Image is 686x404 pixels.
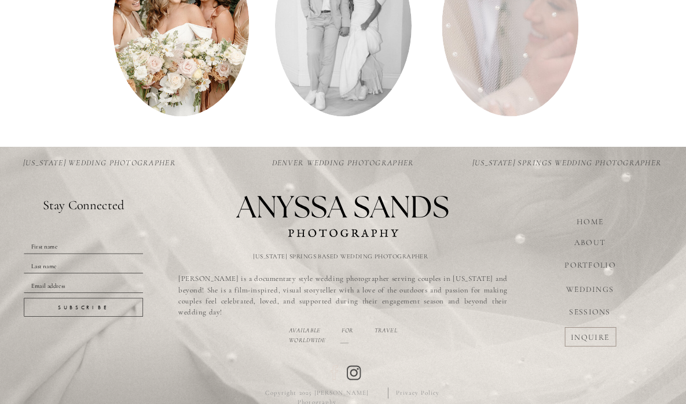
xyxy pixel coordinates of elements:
span: La [31,262,38,270]
a: PORTFOLIO [563,259,618,270]
button: Subscribe [24,298,142,316]
a: denver Wedding photographer [259,157,426,170]
a: HOME [567,216,613,227]
a: ABOUT [567,236,613,247]
h2: [US_STATE] springs based wedding photographer [253,252,432,262]
a: [US_STATE] Wedding photographer [16,157,183,170]
a: WEDDINGS [558,283,622,294]
a: Privacy Policy [391,388,443,399]
div: Stay Connected [24,199,142,212]
h3: [PERSON_NAME] is a documentary style wedding photographer serving couples in [US_STATE] and beyon... [178,273,508,311]
span: mail address [35,282,65,290]
span: st name [38,262,56,270]
span: Firs [31,243,41,250]
p: Available for travel worldwide [289,326,398,336]
span: Privacy Policy [396,389,439,396]
span: Subscribe [58,303,109,310]
a: SESSIONS [567,306,613,317]
span: E [31,282,35,290]
span: t name [41,243,57,250]
a: [US_STATE] Springs Wedding photographer [464,157,670,170]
